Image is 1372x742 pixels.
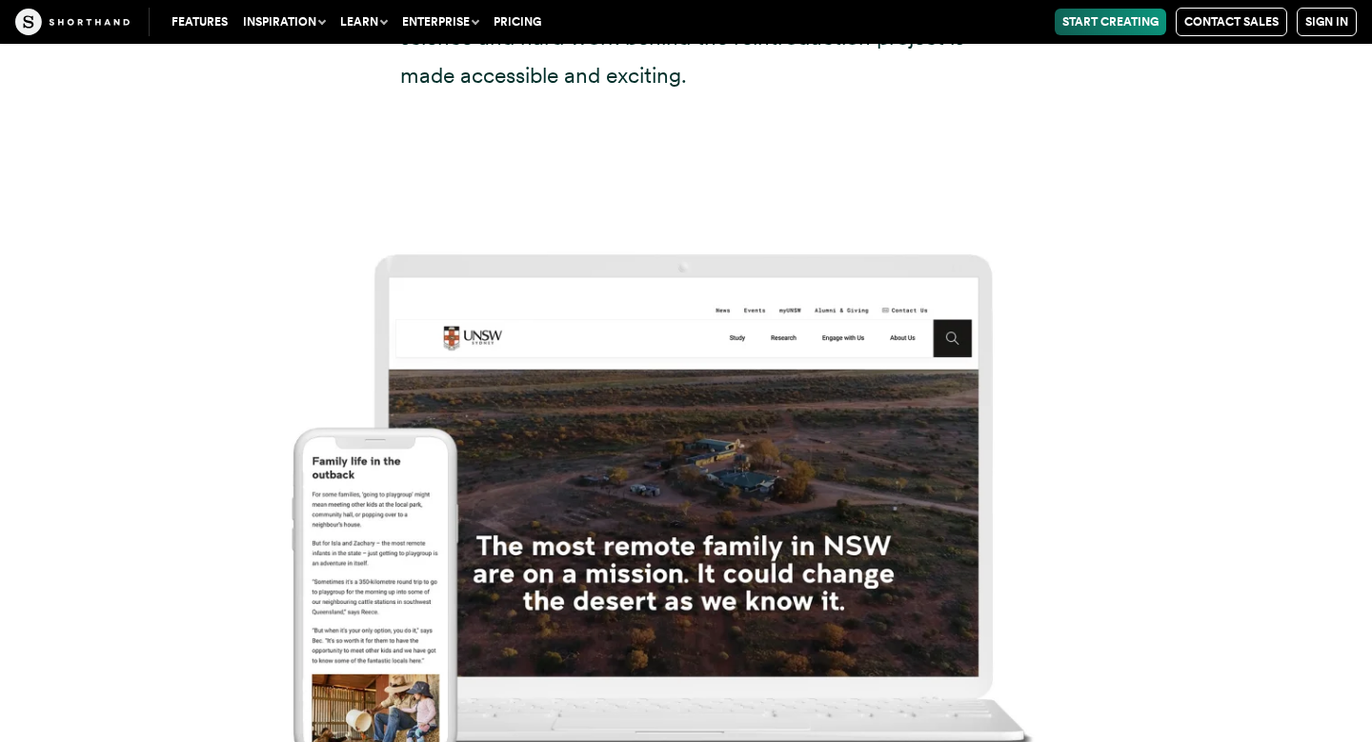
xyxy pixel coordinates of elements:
[333,9,394,35] button: Learn
[1055,9,1166,35] a: Start Creating
[1297,8,1357,36] a: Sign in
[15,9,130,35] img: The Craft
[235,9,333,35] button: Inspiration
[1176,8,1287,36] a: Contact Sales
[394,9,486,35] button: Enterprise
[164,9,235,35] a: Features
[486,9,549,35] a: Pricing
